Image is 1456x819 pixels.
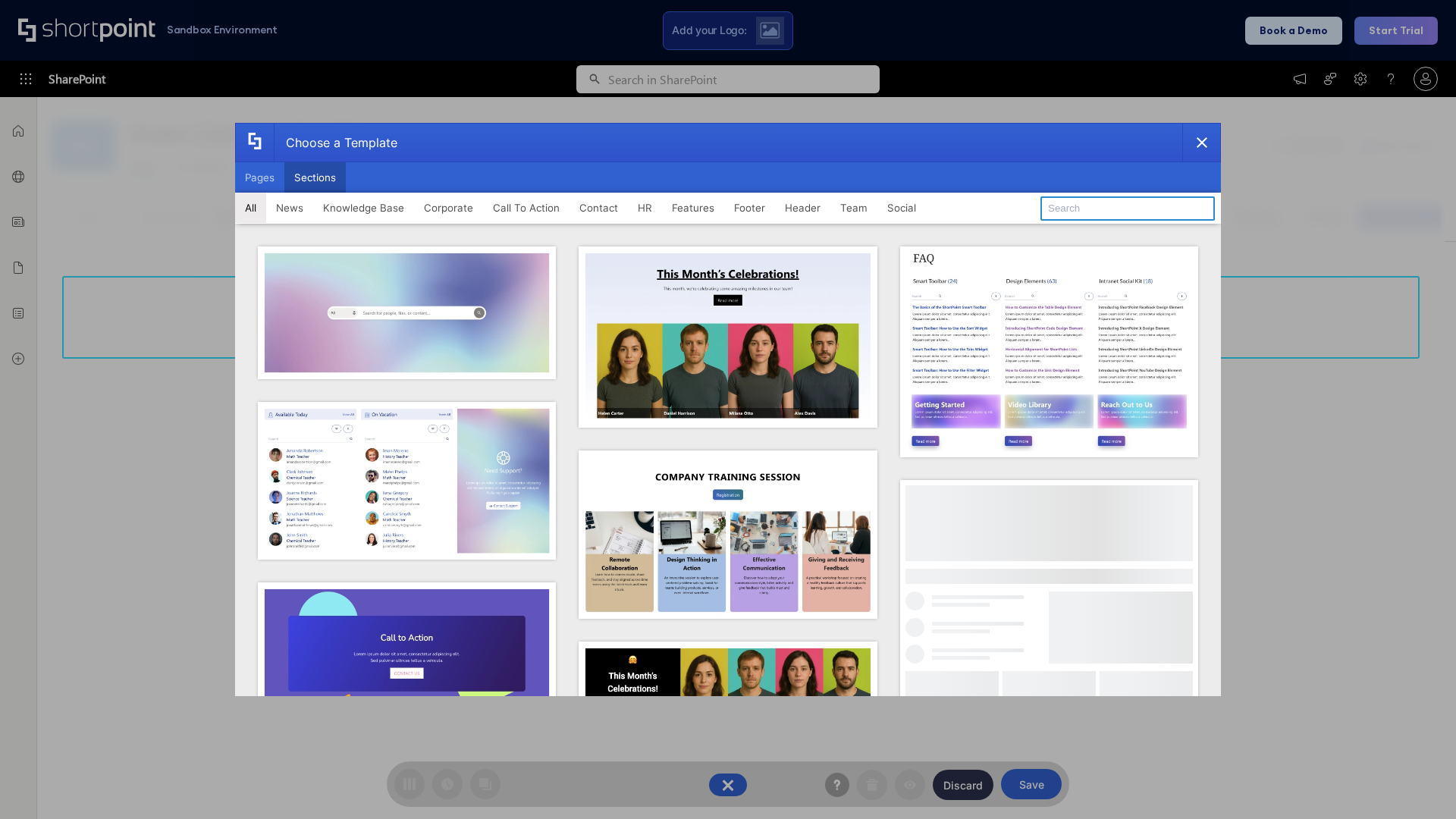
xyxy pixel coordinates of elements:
[628,193,662,223] button: HR
[1040,196,1215,221] input: Search
[284,162,346,193] button: Sections
[483,193,570,223] button: Call To Action
[830,193,877,223] button: Team
[235,123,1221,696] div: template selector
[313,193,414,223] button: Knowledge Base
[570,193,628,223] button: Contact
[235,193,266,223] button: All
[662,193,724,223] button: Features
[235,162,284,193] button: Pages
[775,193,830,223] button: Header
[877,193,926,223] button: Social
[414,193,483,223] button: Corporate
[274,124,397,162] div: Choose a Template
[724,193,775,223] button: Footer
[266,193,313,223] button: News
[1380,746,1456,819] iframe: Chat Widget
